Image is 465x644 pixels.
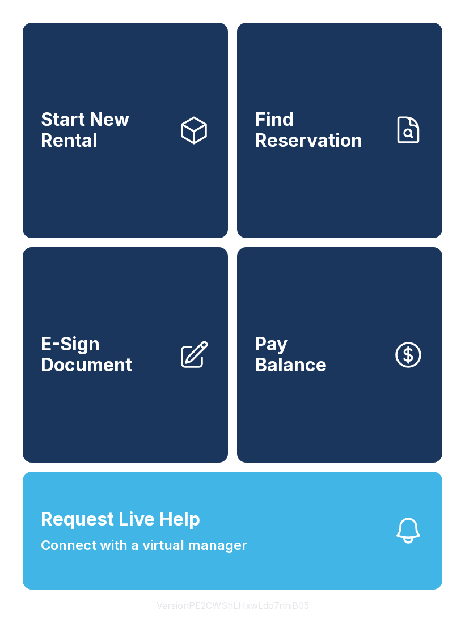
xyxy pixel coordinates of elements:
span: Pay Balance [255,334,327,375]
span: Connect with a virtual manager [41,535,247,556]
button: Request Live HelpConnect with a virtual manager [23,472,442,590]
a: PayBalance [237,247,442,463]
a: E-Sign Document [23,247,228,463]
button: VersionPE2CWShLHxwLdo7nhiB05 [147,590,318,621]
span: E-Sign Document [41,334,169,375]
a: Start New Rental [23,23,228,238]
a: Find Reservation [237,23,442,238]
span: Request Live Help [41,506,200,533]
span: Start New Rental [41,109,169,151]
span: Find Reservation [255,109,383,151]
